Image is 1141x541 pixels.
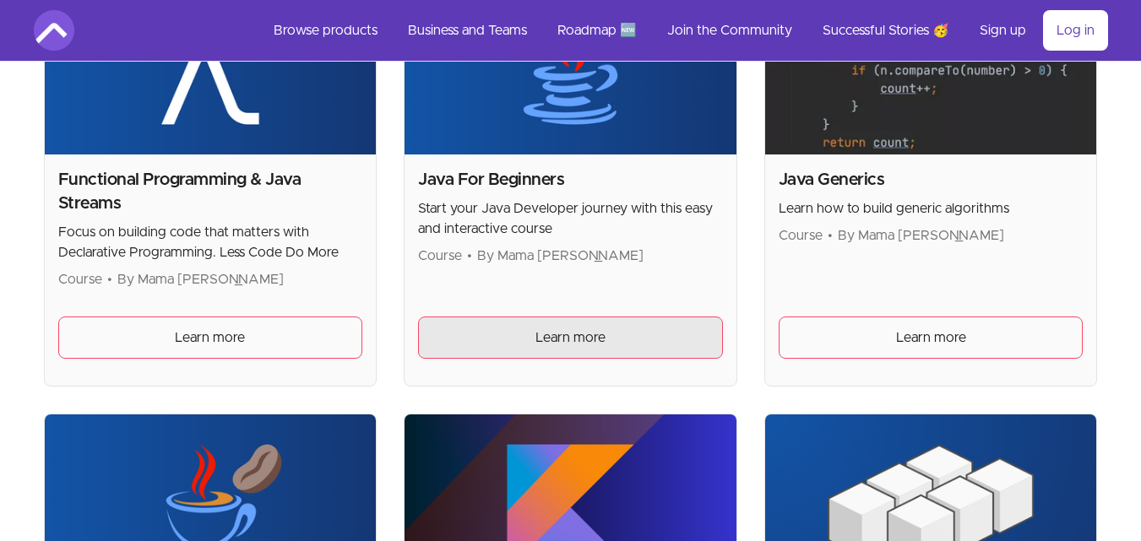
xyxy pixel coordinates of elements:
[58,273,102,286] span: Course
[896,327,966,348] span: Learn more
[966,10,1040,51] a: Sign up
[34,10,74,51] img: Amigoscode logo
[418,249,462,262] span: Course
[535,327,606,348] span: Learn more
[809,10,963,51] a: Successful Stories 🥳
[779,229,823,242] span: Course
[779,316,1084,359] a: Learn more
[779,168,1084,192] h2: Java Generics
[828,229,833,242] span: •
[418,198,723,239] p: Start your Java Developer journey with this easy and interactive course
[58,316,363,359] a: Learn more
[260,10,391,51] a: Browse products
[779,198,1084,219] p: Learn how to build generic algorithms
[1043,10,1108,51] a: Log in
[394,10,541,51] a: Business and Teams
[467,249,472,262] span: •
[107,273,112,286] span: •
[58,168,363,215] h2: Functional Programming & Java Streams
[175,327,245,348] span: Learn more
[117,273,284,286] span: By Mama [PERSON_NAME]
[418,168,723,192] h2: Java For Beginners
[544,10,650,51] a: Roadmap 🆕
[477,249,644,262] span: By Mama [PERSON_NAME]
[260,10,1108,51] nav: Main
[418,316,723,359] a: Learn more
[654,10,806,51] a: Join the Community
[838,229,1004,242] span: By Mama [PERSON_NAME]
[58,222,363,262] p: Focus on building code that matters with Declarative Programming. Less Code Do More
